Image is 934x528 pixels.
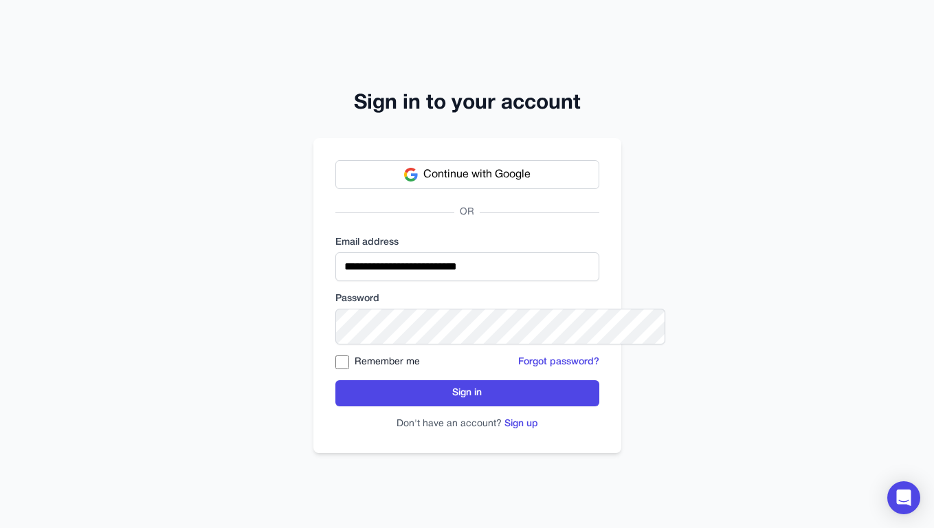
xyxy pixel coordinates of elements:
img: Google [404,168,418,181]
p: Don't have an account? [335,417,599,431]
button: Sign in [335,380,599,406]
label: Remember me [355,355,420,369]
button: Forgot password? [518,355,599,369]
label: Email address [335,236,599,250]
h2: Sign in to your account [313,91,621,116]
div: Open Intercom Messenger [887,481,920,514]
span: OR [454,206,480,219]
button: Sign up [504,417,538,431]
span: Continue with Google [423,166,531,183]
button: Continue with Google [335,160,599,189]
label: Password [335,292,599,306]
